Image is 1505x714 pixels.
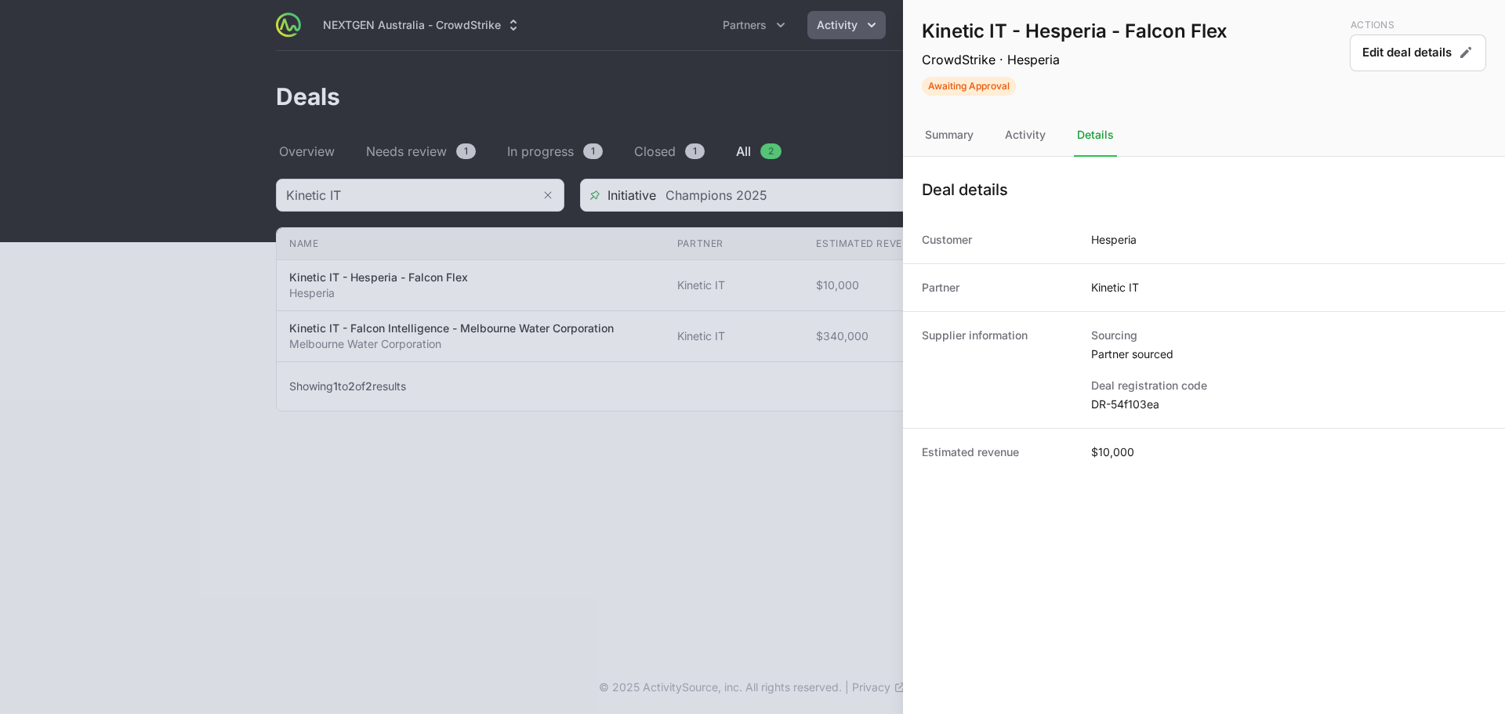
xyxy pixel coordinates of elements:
dt: Estimated revenue [922,444,1072,460]
dd: Kinetic IT [1091,280,1139,295]
dt: Supplier information [922,328,1072,412]
dt: Deal registration code [1091,378,1486,393]
div: Details [1074,114,1117,157]
dd: Partner sourced [1091,346,1486,362]
dd: DR-54f103ea [1091,397,1486,412]
div: Activity [1002,114,1049,157]
p: CrowdStrike · Hesperia [922,50,1228,69]
dt: Customer [922,232,1072,248]
div: Deal actions [1350,19,1486,96]
div: Summary [922,114,977,157]
button: Edit deal details [1350,34,1486,71]
dd: Hesperia [1091,232,1137,248]
p: Actions [1351,19,1486,31]
dt: Partner [922,280,1072,295]
dd: $10,000 [1091,444,1134,460]
h1: Kinetic IT - Hesperia - Falcon Flex [922,19,1228,44]
nav: Tabs [903,114,1505,157]
dt: Sourcing [1091,328,1486,343]
h1: Deal details [922,179,1008,201]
